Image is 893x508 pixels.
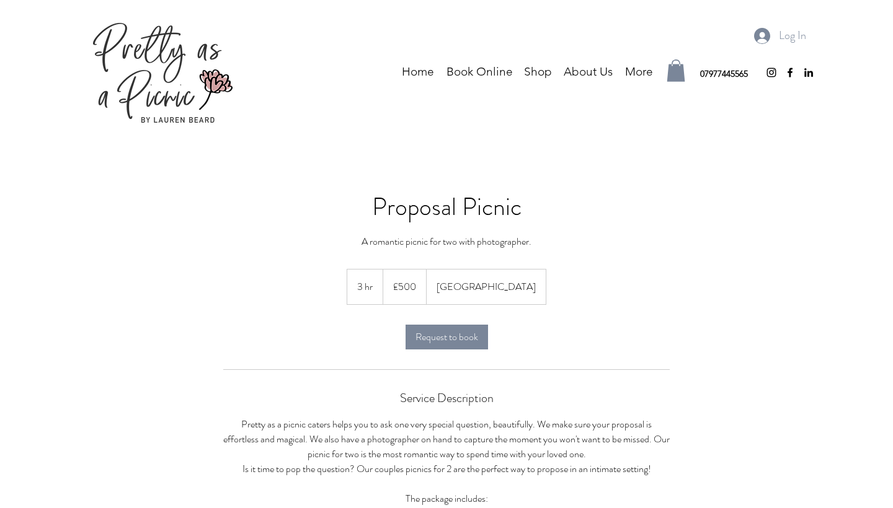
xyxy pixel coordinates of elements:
[558,63,619,81] a: About Us
[93,22,233,123] img: PrettyAsAPicnic-Coloured.png
[396,63,440,81] a: Home
[362,234,531,249] p: A romantic picnic for two with photographer.
[383,269,426,304] div: £500
[357,279,373,294] span: 3 hr
[415,332,478,342] span: Request to book
[765,66,778,79] img: instagram
[802,66,815,79] img: LinkedIn
[406,325,488,349] button: Request to book
[337,63,659,81] nav: Site
[775,26,811,46] span: Log In
[426,269,546,304] span: [GEOGRAPHIC_DATA]
[700,68,748,79] span: 07977445565
[362,190,531,224] h1: Proposal Picnic
[440,63,519,81] p: Book Online
[440,63,518,81] a: Book Online
[745,22,815,50] button: Log In
[518,63,558,81] a: Shop
[518,63,558,81] p: Shop
[765,66,815,79] ul: Social Bar
[784,66,796,79] img: Facebook
[619,63,659,81] p: More
[223,390,670,407] h2: Service Description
